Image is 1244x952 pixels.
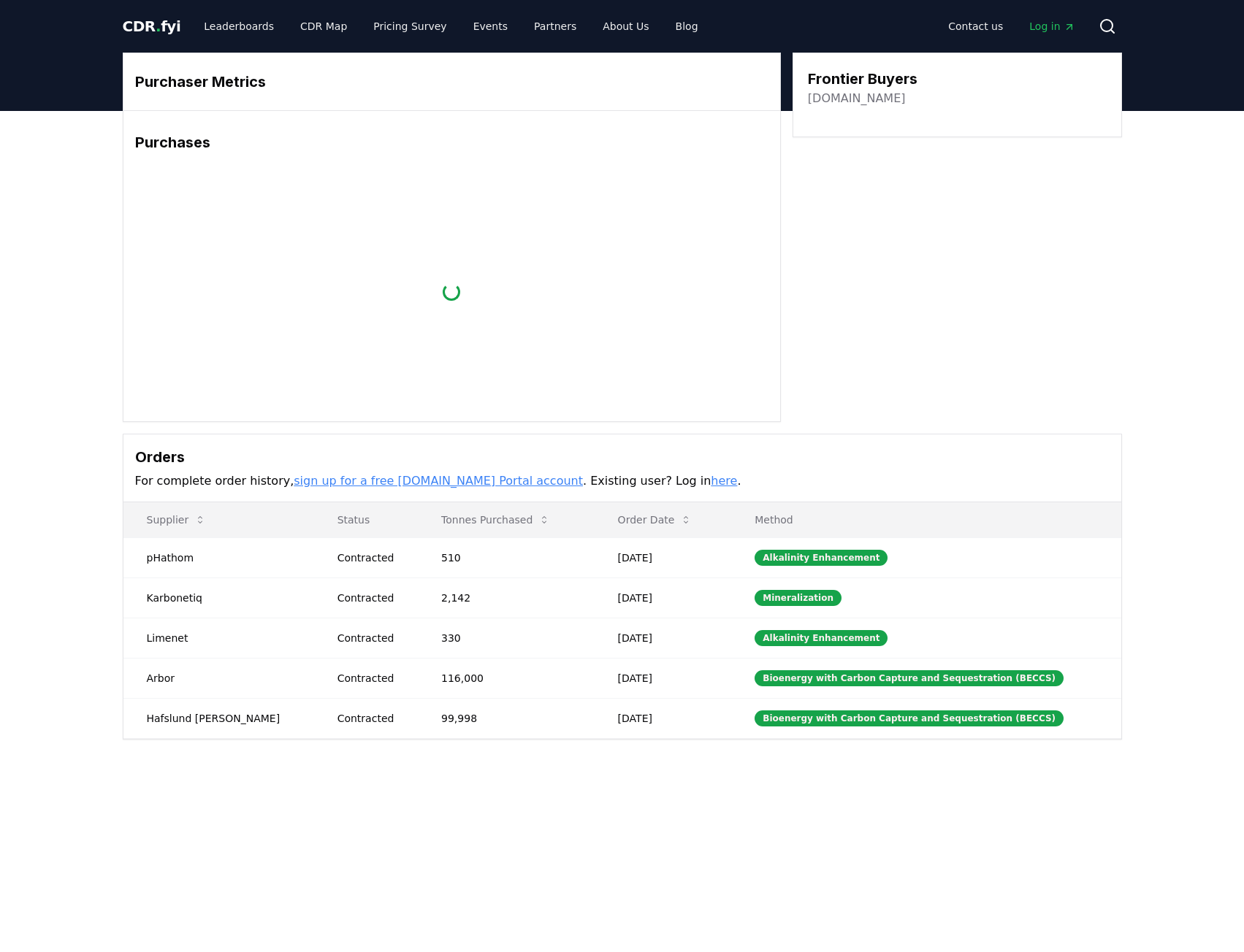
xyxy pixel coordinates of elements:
[755,590,842,606] div: Mineralization
[418,698,595,738] td: 99,998
[808,90,906,107] a: [DOMAIN_NAME]
[123,698,314,738] td: Hafslund [PERSON_NAME]
[337,631,406,645] div: Contracted
[591,13,660,39] a: About Us
[192,13,286,39] a: Leaderboards
[326,513,406,527] p: Status
[443,283,460,300] div: loading
[135,472,1110,490] p: For complete order history, . Existing user? Log in .
[711,474,737,488] a: here
[808,68,917,90] h3: Frontier Buyers
[123,16,181,37] a: CDR.fyi
[418,537,595,577] td: 510
[462,13,519,39] a: Events
[289,13,359,39] a: CDR Map
[337,711,406,726] div: Contracted
[192,13,709,39] nav: Main
[135,131,768,153] h3: Purchases
[294,474,583,488] a: sign up for a free [DOMAIN_NAME] Portal account
[1018,13,1086,39] a: Log in
[595,698,732,738] td: [DATE]
[755,710,1064,726] div: Bioenergy with Carbon Capture and Sequestration (BECCS)
[755,670,1064,686] div: Bioenergy with Carbon Capture and Sequestration (BECCS)
[936,13,1086,39] nav: Main
[595,537,732,577] td: [DATE]
[595,577,732,618] td: [DATE]
[135,505,218,534] button: Supplier
[337,591,406,605] div: Contracted
[123,18,181,35] span: CDR fyi
[123,577,314,618] td: Karbonetiq
[936,13,1015,39] a: Contact us
[123,537,314,577] td: pHathom
[1029,19,1075,34] span: Log in
[743,513,1109,527] p: Method
[123,658,314,698] td: Arbor
[418,658,595,698] td: 116,000
[430,505,562,534] button: Tonnes Purchased
[664,13,710,39] a: Blog
[595,618,732,658] td: [DATE]
[337,671,406,686] div: Contracted
[606,505,704,534] button: Order Date
[135,71,768,93] h3: Purchaser Metrics
[337,550,406,565] div: Contracted
[522,13,588,39] a: Partners
[755,630,888,646] div: Alkalinity Enhancement
[156,18,161,35] span: .
[595,658,732,698] td: [DATE]
[123,618,314,658] td: Limenet
[755,550,888,566] div: Alkalinity Enhancement
[418,618,595,658] td: 330
[362,13,458,39] a: Pricing Survey
[135,446,1110,468] h3: Orders
[418,577,595,618] td: 2,142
